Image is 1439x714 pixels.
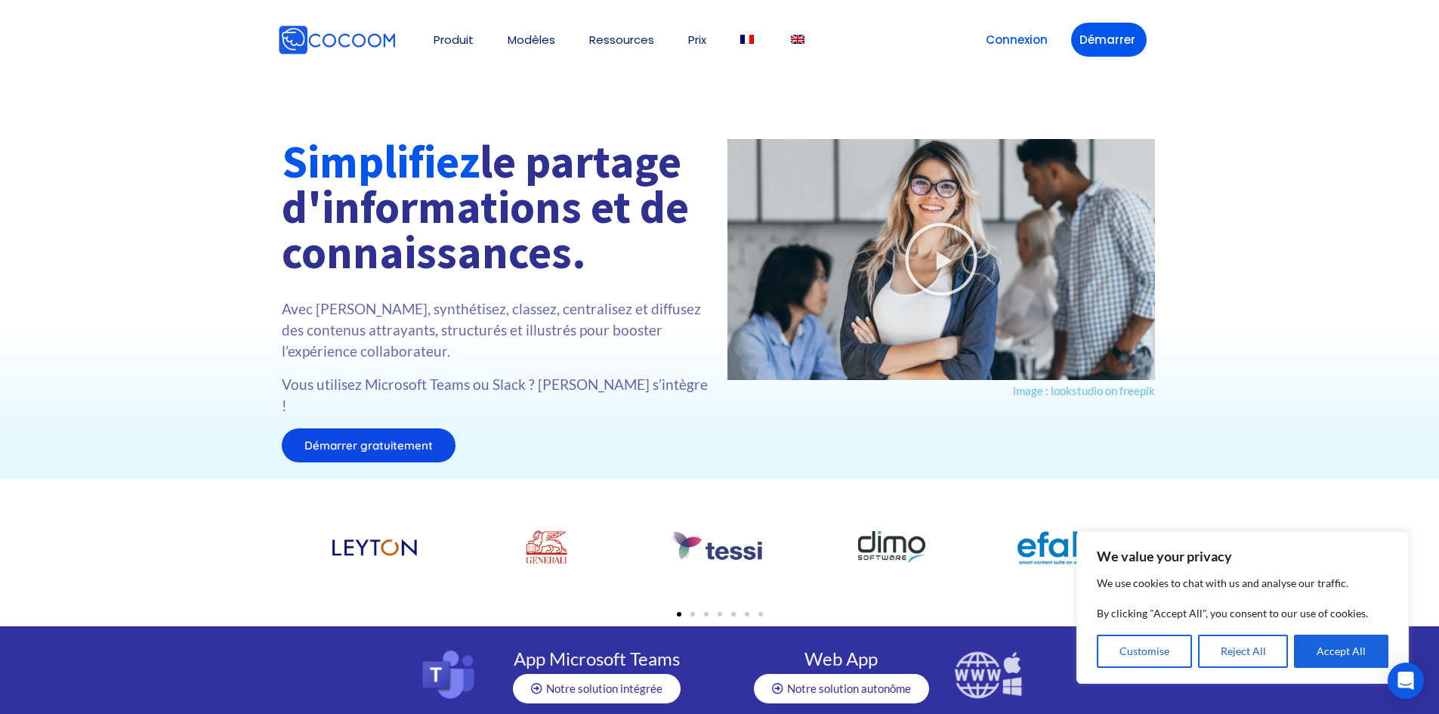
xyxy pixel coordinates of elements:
span: Go to slide 6 [745,612,749,617]
p: By clicking "Accept All", you consent to our use of cookies. [1097,604,1388,623]
span: Go to slide 3 [704,612,709,617]
span: Go to slide 5 [731,612,736,617]
a: Démarrer gratuitement [282,428,455,462]
img: Anglais [791,35,804,44]
div: Open Intercom Messenger [1388,663,1424,699]
img: Cocoom [278,25,396,55]
h4: Web App [743,650,939,668]
a: Produit [434,34,474,45]
a: Prix [688,34,706,45]
button: Customise [1097,635,1192,668]
font: Simplifiez [282,133,480,190]
span: Démarrer gratuitement [304,440,433,451]
a: Ressources [589,34,654,45]
a: Notre solution autonôme [754,674,929,703]
a: Démarrer [1071,23,1147,57]
button: Accept All [1294,635,1388,668]
p: Vous utilisez Microsoft Teams ou Slack ? [PERSON_NAME] s’intègre ! [282,374,712,416]
span: Go to slide 1 [677,612,681,617]
a: Connexion [977,23,1056,57]
span: Notre solution intégrée [546,683,662,694]
img: Cocoom [399,39,400,40]
h1: le partage d'informations et de connaissances. [282,139,712,275]
span: Go to slide 2 [690,612,695,617]
a: image : lookstudio on freepik [1013,384,1155,397]
a: Notre solution intégrée [513,674,681,703]
button: Reject All [1198,635,1289,668]
h4: App Microsoft Teams [498,650,696,668]
span: Go to slide 4 [718,612,722,617]
a: Modèles [508,34,555,45]
p: We use cookies to chat with us and analyse our traffic. [1097,574,1388,592]
p: We value your privacy [1097,547,1388,565]
span: Notre solution autonôme [787,683,911,694]
p: Avec [PERSON_NAME], synthétisez, classez, centralisez et diffusez des contenus attrayants, struct... [282,298,712,362]
img: Français [740,35,754,44]
span: Go to slide 7 [758,612,763,617]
